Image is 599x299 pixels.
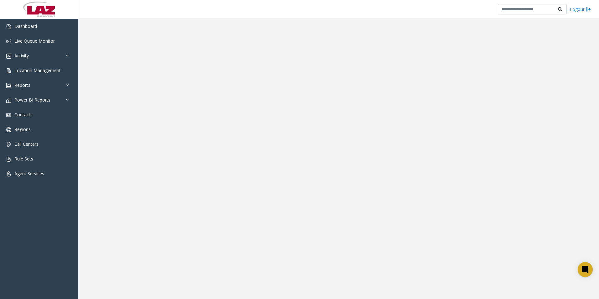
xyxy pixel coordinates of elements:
span: Call Centers [14,141,39,147]
img: 'icon' [6,24,11,29]
span: Activity [14,53,29,59]
span: Regions [14,126,31,132]
img: 'icon' [6,157,11,162]
a: Logout [570,6,591,13]
span: Rule Sets [14,156,33,162]
img: 'icon' [6,68,11,73]
span: Contacts [14,112,33,118]
img: logout [586,6,591,13]
span: Live Queue Monitor [14,38,55,44]
span: Dashboard [14,23,37,29]
img: 'icon' [6,171,11,176]
img: 'icon' [6,39,11,44]
img: 'icon' [6,142,11,147]
img: 'icon' [6,83,11,88]
span: Agent Services [14,170,44,176]
img: 'icon' [6,54,11,59]
img: 'icon' [6,113,11,118]
img: 'icon' [6,127,11,132]
span: Power BI Reports [14,97,50,103]
span: Location Management [14,67,61,73]
span: Reports [14,82,30,88]
img: 'icon' [6,98,11,103]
